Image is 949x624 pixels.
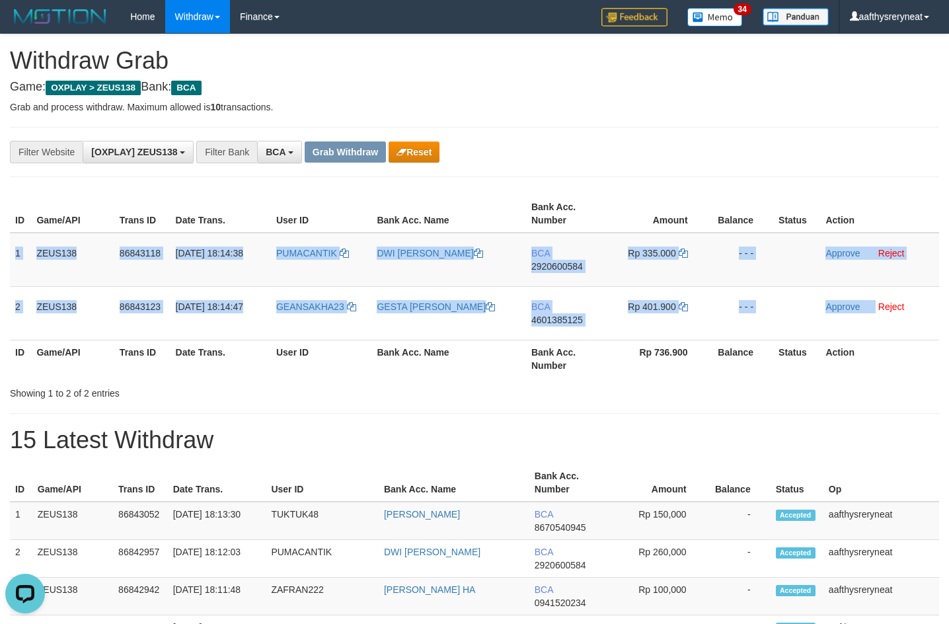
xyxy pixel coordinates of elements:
span: Rp 335.000 [628,248,675,258]
td: 1 [10,502,32,540]
span: OXPLAY > ZEUS138 [46,81,141,95]
th: Date Trans. [168,464,266,502]
span: Accepted [776,547,816,559]
td: ZAFRAN222 [266,578,379,615]
td: Rp 100,000 [610,578,706,615]
span: BCA [171,81,201,95]
a: Reject [878,248,905,258]
th: ID [10,195,31,233]
td: aafthysreryneat [823,502,939,540]
img: panduan.png [763,8,829,26]
img: MOTION_logo.png [10,7,110,26]
td: ZEUS138 [32,502,113,540]
span: BCA [535,509,553,520]
th: Trans ID [114,195,171,233]
span: 34 [734,3,751,15]
th: Bank Acc. Name [379,464,529,502]
td: aafthysreryneat [823,540,939,578]
span: BCA [531,301,550,312]
th: Game/API [31,195,114,233]
span: Accepted [776,585,816,596]
a: Approve [825,301,860,312]
a: DWI [PERSON_NAME] [384,547,480,557]
td: [DATE] 18:13:30 [168,502,266,540]
td: TUKTUK48 [266,502,379,540]
a: DWI [PERSON_NAME] [377,248,482,258]
a: Reject [878,301,905,312]
a: Copy 401900 to clipboard [679,301,688,312]
img: Feedback.jpg [601,8,667,26]
span: [DATE] 18:14:38 [176,248,243,258]
th: Status [771,464,823,502]
span: Copy 0941520234 to clipboard [535,598,586,608]
span: BCA [535,584,553,595]
a: Approve [825,248,860,258]
span: GEANSAKHA23 [276,301,344,312]
td: [DATE] 18:12:03 [168,540,266,578]
th: User ID [266,464,379,502]
th: Balance [708,340,773,377]
th: Bank Acc. Name [371,340,526,377]
button: Reset [389,141,439,163]
div: Showing 1 to 2 of 2 entries [10,381,385,400]
th: ID [10,464,32,502]
td: - - - [708,233,773,287]
th: Action [820,340,939,377]
button: Grab Withdraw [305,141,386,163]
td: 2 [10,286,31,340]
th: Bank Acc. Number [526,195,609,233]
span: BCA [535,547,553,557]
th: Date Trans. [171,195,271,233]
th: Bank Acc. Name [371,195,526,233]
h1: 15 Latest Withdraw [10,427,939,453]
th: Amount [609,195,707,233]
button: BCA [257,141,302,163]
th: User ID [271,340,371,377]
th: User ID [271,195,371,233]
td: 1 [10,233,31,287]
span: BCA [531,248,550,258]
button: [OXPLAY] ZEUS138 [83,141,194,163]
th: ID [10,340,31,377]
th: Game/API [31,340,114,377]
td: Rp 260,000 [610,540,706,578]
span: Copy 2920600584 to clipboard [531,261,583,272]
button: Open LiveChat chat widget [5,5,45,45]
div: Filter Website [10,141,83,163]
th: Action [820,195,939,233]
span: 86843123 [120,301,161,312]
a: GEANSAKHA23 [276,301,356,312]
td: ZEUS138 [32,578,113,615]
a: [PERSON_NAME] [384,509,460,520]
td: - [706,540,771,578]
img: Button%20Memo.svg [687,8,743,26]
span: [OXPLAY] ZEUS138 [91,147,177,157]
th: Balance [708,195,773,233]
span: 86843118 [120,248,161,258]
th: Bank Acc. Number [526,340,609,377]
span: Rp 401.900 [628,301,675,312]
td: Rp 150,000 [610,502,706,540]
span: BCA [266,147,285,157]
td: 86842957 [113,540,168,578]
span: Copy 2920600584 to clipboard [535,560,586,570]
a: [PERSON_NAME] HA [384,584,475,595]
div: Filter Bank [196,141,257,163]
span: PUMACANTIK [276,248,337,258]
span: [DATE] 18:14:47 [176,301,243,312]
td: PUMACANTIK [266,540,379,578]
h1: Withdraw Grab [10,48,939,74]
td: 86842942 [113,578,168,615]
th: Amount [610,464,706,502]
th: Status [773,340,820,377]
td: 86843052 [113,502,168,540]
th: Rp 736.900 [609,340,707,377]
th: Game/API [32,464,113,502]
td: ZEUS138 [31,286,114,340]
td: [DATE] 18:11:48 [168,578,266,615]
td: - [706,578,771,615]
p: Grab and process withdraw. Maximum allowed is transactions. [10,100,939,114]
td: ZEUS138 [31,233,114,287]
th: Date Trans. [171,340,271,377]
td: ZEUS138 [32,540,113,578]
